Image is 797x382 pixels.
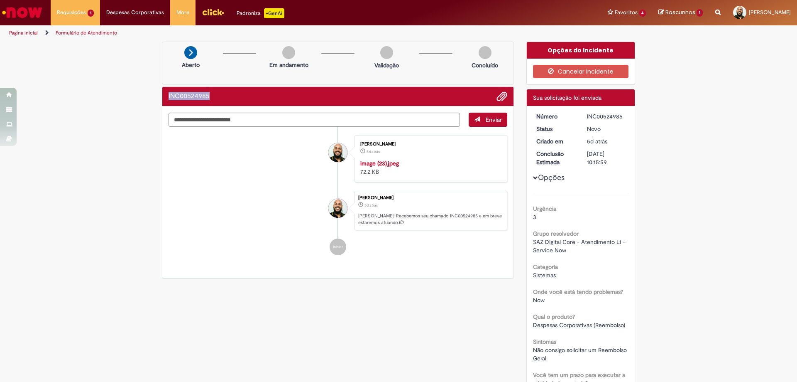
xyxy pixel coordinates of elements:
[658,9,703,17] a: Rascunhos
[360,142,499,147] div: [PERSON_NAME]
[533,230,579,237] b: Grupo resolvedor
[533,238,627,254] span: SAZ Digital Core - Atendimento L1 - Service Now
[237,8,284,18] div: Padroniza
[639,10,646,17] span: 4
[533,271,556,279] span: Sistemas
[360,159,499,176] div: 72.2 KB
[697,9,703,17] span: 1
[328,199,347,218] div: Ramon Menezes Fernandes
[469,113,507,127] button: Enviar
[533,205,556,212] b: Urgência
[367,149,380,154] span: 5d atrás
[486,116,502,123] span: Enviar
[106,8,164,17] span: Despesas Corporativas
[169,191,507,231] li: Ramon Menezes Fernandes
[530,137,581,145] dt: Criado em
[587,112,626,121] div: INC00524985
[169,113,460,127] textarea: Digite sua mensagem aqui...
[533,213,536,221] span: 3
[665,8,695,16] span: Rascunhos
[587,138,607,145] time: 25/09/2025 17:15:59
[88,10,94,17] span: 1
[533,313,575,320] b: Qual o produto?
[9,30,38,36] a: Página inicial
[380,46,393,59] img: img-circle-grey.png
[169,127,507,264] ul: Histórico de tíquete
[533,94,601,101] span: Sua solicitação foi enviada
[533,288,623,296] b: Onde você está tendo problemas?
[496,91,507,102] button: Adicionar anexos
[615,8,638,17] span: Favoritos
[182,61,200,69] p: Aberto
[533,263,558,271] b: Categoria
[264,8,284,18] p: +GenAi
[1,4,44,21] img: ServiceNow
[479,46,491,59] img: img-circle-grey.png
[530,125,581,133] dt: Status
[176,8,189,17] span: More
[749,9,791,16] span: [PERSON_NAME]
[587,125,626,133] div: Novo
[56,30,117,36] a: Formulário de Atendimento
[533,296,545,304] span: Now
[364,203,378,208] span: 5d atrás
[533,338,556,345] b: Sintomas
[587,150,626,166] div: [DATE] 10:15:59
[184,46,197,59] img: arrow-next.png
[358,213,503,226] p: [PERSON_NAME]! Recebemos seu chamado INC00524985 e em breve estaremos atuando.
[527,42,635,59] div: Opções do Incidente
[360,160,399,167] a: image (23).jpeg
[202,6,224,18] img: click_logo_yellow_360x200.png
[282,46,295,59] img: img-circle-grey.png
[533,65,629,78] button: Cancelar Incidente
[530,112,581,121] dt: Número
[374,61,399,69] p: Validação
[533,321,625,329] span: Despesas Corporativas (Reembolso)
[367,149,380,154] time: 25/09/2025 17:15:55
[530,150,581,166] dt: Conclusão Estimada
[6,25,525,41] ul: Trilhas de página
[587,137,626,145] div: 25/09/2025 17:15:59
[472,61,498,69] p: Concluído
[358,195,503,200] div: [PERSON_NAME]
[169,93,210,100] h2: INC00524985 Histórico de tíquete
[269,61,308,69] p: Em andamento
[328,143,347,162] div: Ramon Menezes Fernandes
[587,138,607,145] span: 5d atrás
[533,346,628,362] span: Não consigo solicitar um Reembolso Geral
[57,8,86,17] span: Requisições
